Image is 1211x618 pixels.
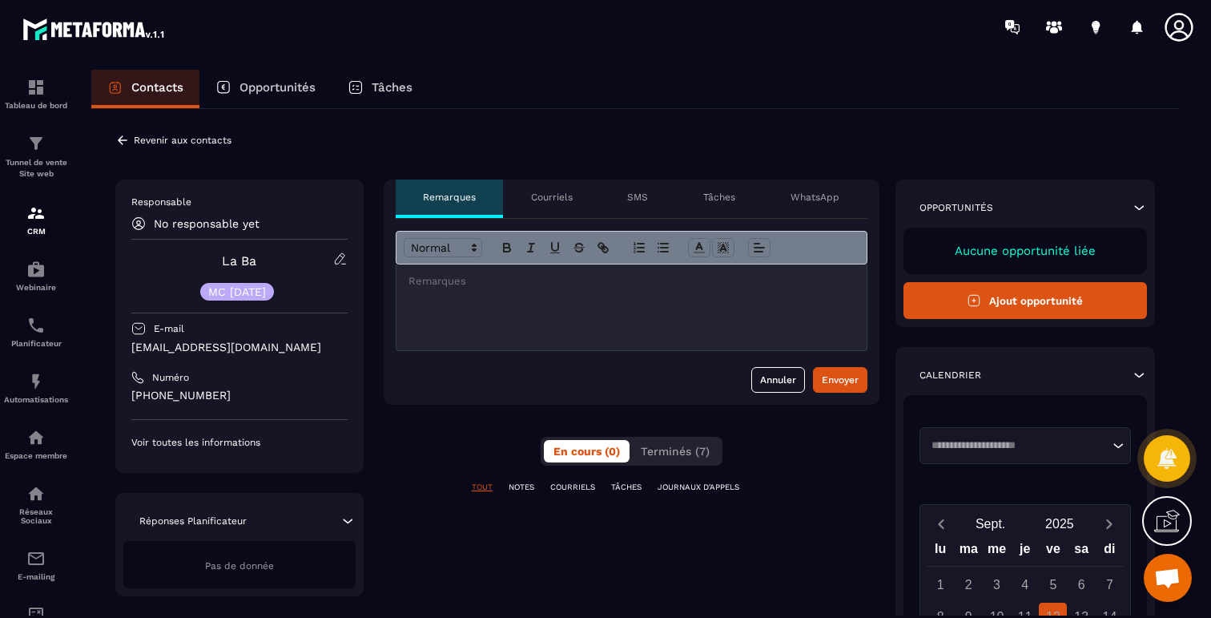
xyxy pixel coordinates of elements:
[239,80,316,95] p: Opportunités
[544,440,630,462] button: En cours (0)
[926,438,1109,454] input: Search for option
[531,191,573,204] p: Courriels
[903,282,1148,319] button: Ajout opportunité
[26,204,46,223] img: formation
[26,134,46,153] img: formation
[1094,513,1124,535] button: Next month
[472,482,493,493] p: TOUT
[956,510,1025,538] button: Open months overlay
[4,122,68,192] a: formationformationTunnel de vente Site web
[131,196,348,208] p: Responsable
[4,339,68,348] p: Planificateur
[139,515,247,527] p: Réponses Planificateur
[822,372,859,388] div: Envoyer
[26,78,46,97] img: formation
[208,286,266,297] p: MC [DATE]
[1025,510,1094,538] button: Open years overlay
[4,157,68,180] p: Tunnel de vente Site web
[131,80,183,95] p: Contacts
[134,135,231,146] p: Revenir aux contacts
[627,191,648,204] p: SMS
[1039,538,1067,566] div: ve
[553,445,620,458] span: En cours (0)
[4,360,68,416] a: automationsautomationsAutomatisations
[26,372,46,391] img: automations
[22,14,167,43] img: logo
[641,445,710,458] span: Terminés (7)
[1096,538,1124,566] div: di
[26,428,46,447] img: automations
[4,472,68,537] a: social-networksocial-networkRéseaux Sociaux
[4,227,68,236] p: CRM
[4,304,68,360] a: schedulerschedulerPlanificateur
[4,507,68,525] p: Réseaux Sociaux
[4,248,68,304] a: automationsautomationsWebinaire
[4,101,68,110] p: Tableau de bord
[1011,538,1039,566] div: je
[4,451,68,460] p: Espace membre
[955,571,983,599] div: 2
[4,572,68,581] p: E-mailing
[154,322,184,335] p: E-mail
[26,316,46,335] img: scheduler
[131,340,348,355] p: [EMAIL_ADDRESS][DOMAIN_NAME]
[926,538,954,566] div: lu
[4,395,68,404] p: Automatisations
[1068,571,1096,599] div: 6
[199,70,332,108] a: Opportunités
[703,191,735,204] p: Tâches
[919,201,993,214] p: Opportunités
[26,484,46,503] img: social-network
[1068,538,1096,566] div: sa
[131,388,348,403] p: [PHONE_NUMBER]
[919,369,981,382] p: Calendrier
[1011,571,1039,599] div: 4
[919,427,1132,464] div: Search for option
[4,66,68,122] a: formationformationTableau de bord
[152,371,189,384] p: Numéro
[205,560,274,572] span: Pas de donnée
[927,513,956,535] button: Previous month
[919,244,1132,258] p: Aucune opportunité liée
[423,191,476,204] p: Remarques
[4,537,68,593] a: emailemailE-mailing
[332,70,428,108] a: Tâches
[26,549,46,568] img: email
[813,367,867,393] button: Envoyer
[372,80,412,95] p: Tâches
[955,538,983,566] div: ma
[4,416,68,472] a: automationsautomationsEspace membre
[1144,554,1192,602] div: Ouvrir le chat
[4,283,68,292] p: Webinaire
[4,192,68,248] a: formationformationCRM
[751,367,805,393] button: Annuler
[154,217,259,230] p: No responsable yet
[26,260,46,279] img: automations
[131,436,348,449] p: Voir toutes les informations
[631,440,719,462] button: Terminés (7)
[550,482,595,493] p: COURRIELS
[791,191,839,204] p: WhatsApp
[927,571,955,599] div: 1
[658,482,739,493] p: JOURNAUX D'APPELS
[1096,571,1124,599] div: 7
[983,571,1011,599] div: 3
[611,482,642,493] p: TÂCHES
[91,70,199,108] a: Contacts
[1039,571,1067,599] div: 5
[222,253,256,269] a: La Ba
[509,482,534,493] p: NOTES
[983,538,1011,566] div: me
